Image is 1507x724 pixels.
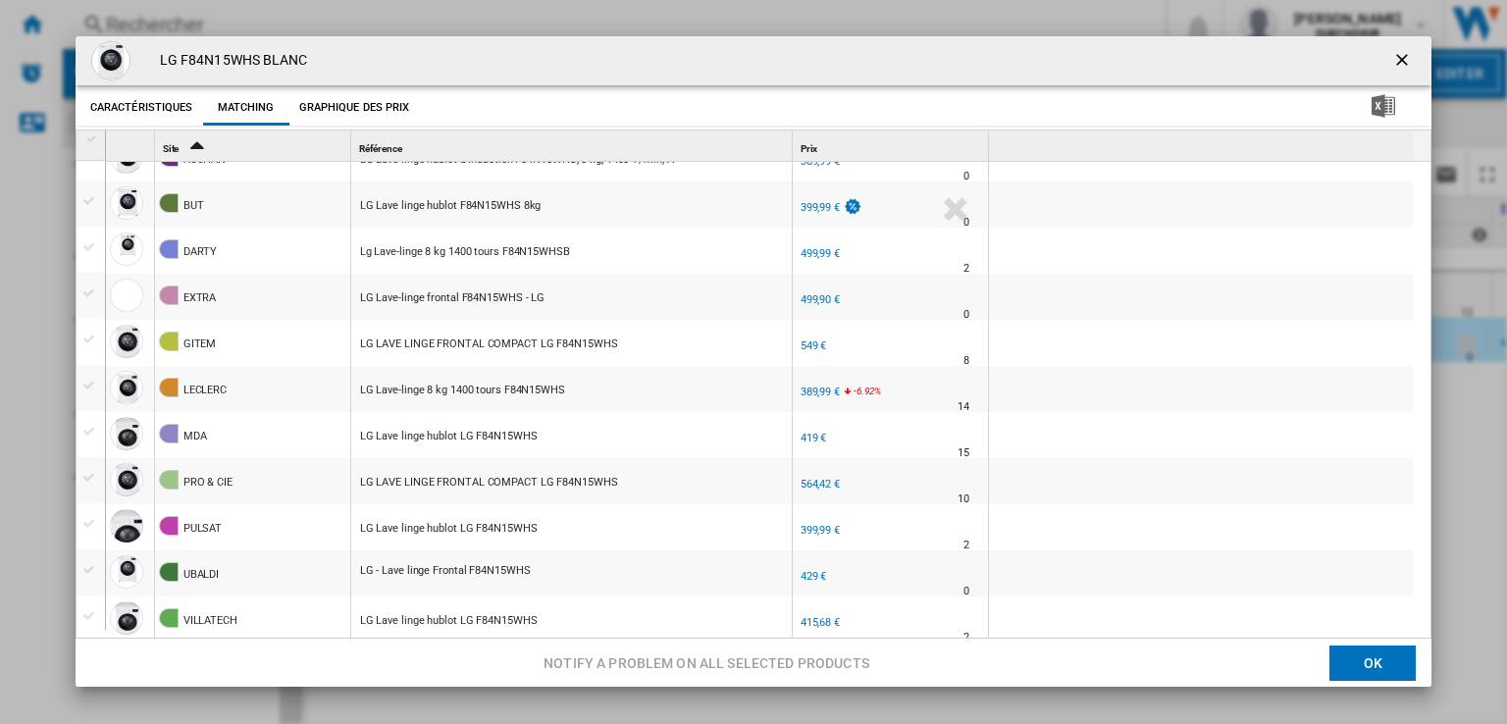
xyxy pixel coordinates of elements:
[360,414,538,459] div: LG Lave linge hublot LG F84N15WHS
[798,290,840,310] div: 499,90 €
[351,596,792,642] div: https://www.villatech.fr/fr/a/lave-linge-frontal-lg-f84n15whs
[801,432,827,444] div: 419 €
[351,181,792,227] div: https://www.but.fr/produits/8806096212660/Lave-linge-hublot-LG-F84N15WHS-8kg.html
[798,244,840,264] div: 499,99 €
[801,616,840,629] div: 415,68 €
[843,198,862,215] img: promotionV3.png
[181,143,212,154] span: Sort Ascending
[798,521,840,541] div: 399,99 €
[963,213,969,233] div: Délai de livraison : 0 jour
[183,276,217,321] div: EXTRA
[159,130,350,161] div: Site Sort Ascending
[183,183,204,229] div: BUT
[360,276,545,321] div: LG Lave-linge frontal F84N15WHS - LG
[801,293,840,306] div: 499,90 €
[294,90,415,126] button: Graphique des prix
[958,397,969,417] div: Délai de livraison : 14 jours
[854,386,874,396] span: -6.92
[183,414,207,459] div: MDA
[359,143,402,154] span: Référence
[538,646,875,681] button: Notify a problem on all selected products
[801,478,840,491] div: 564,42 €
[963,167,969,186] div: Délai de livraison : 0 jour
[91,41,130,80] img: f84n15whs-f84n15whs.jpg
[360,506,538,551] div: LG Lave linge hublot LG F84N15WHS
[958,443,969,463] div: Délai de livraison : 15 jours
[963,628,969,647] div: Délai de livraison : 2 jours
[183,322,217,367] div: GITEM
[798,383,840,402] div: 389,99 €
[958,490,969,509] div: Délai de livraison : 10 jours
[1372,94,1395,118] img: excel-24x24.png
[1340,90,1427,126] button: Télécharger au format Excel
[351,274,792,319] div: http://www.extra.fr/p-lave-linge-frontal-f84n15whs
[801,339,827,352] div: 549 €
[351,458,792,503] div: https://www.procie.com/lave-linge-frontal-compact-capacite-8kg-53l.html
[801,247,840,260] div: 499,99 €
[159,130,350,161] div: Sort Ascending
[801,201,840,214] div: 399,99 €
[801,570,827,583] div: 429 €
[798,429,827,448] div: 419 €
[150,51,308,71] h4: LG F84N15WHS BLANC
[1392,50,1416,74] ng-md-icon: getI18NText('BUTTONS.CLOSE_DIALOG')
[351,504,792,549] div: https://www.pulsat.fr/fr/a/lave-linge-frontal-lg-f84n15whs
[351,366,792,411] div: https://www.e.leclerc/fp/lave-linge-8-kg-1400-tours-f84n15whs-8806096212660
[801,155,840,168] div: 389,99 €
[963,582,969,601] div: Délai de livraison : 0 jour
[183,368,227,413] div: LECLERC
[798,475,840,494] div: 564,42 €
[351,320,792,365] div: https://www.gitem.fr/lave-linge-frontal-compact-capacite-8kg-53l.html
[852,383,863,406] i: %
[351,412,792,457] div: https://www.mda-electromenager.com/fr/a/lave-linge-frontal-lg-f84n15whs
[963,536,969,555] div: Délai de livraison : 2 jours
[360,230,570,275] div: Lg Lave-linge 8 kg 1400 tours F84N15WHSB
[1329,646,1416,681] button: OK
[798,152,840,172] div: 389,99 €
[798,613,840,633] div: 415,68 €
[203,90,289,126] button: Matching
[110,130,154,161] div: Sort None
[801,386,840,398] div: 389,99 €
[351,228,792,273] div: https://www.darty.com/nav/achat/gros_electromenager/lavage_sechage/lave-linge_hublot/lg_f84n15whs...
[183,460,233,505] div: PRO & CIE
[1384,41,1424,80] button: getI18NText('BUTTONS.CLOSE_DIALOG')
[360,322,618,367] div: LG LAVE LINGE FRONTAL COMPACT LG F84N15WHS
[183,506,222,551] div: PULSAT
[798,336,827,356] div: 549 €
[76,36,1431,687] md-dialog: Product popup
[963,351,969,371] div: Délai de livraison : 8 jours
[798,198,862,218] div: 399,99 €
[183,598,237,644] div: VILLATECH
[360,548,531,594] div: LG - Lave linge Frontal F84N15WHS
[163,143,180,154] span: Site
[360,460,618,505] div: LG LAVE LINGE FRONTAL COMPACT LG F84N15WHS
[351,550,792,595] div: https://www.ubaldi.com/electromenager/lavage/lave-linge/lg/lave-linge-frontal-lg--f84n15whs--7003...
[360,183,542,229] div: LG Lave linge hublot F84N15WHS 8kg
[797,130,988,161] div: Sort None
[797,130,988,161] div: Prix Sort None
[963,305,969,325] div: Délai de livraison : 0 jour
[993,130,1413,161] div: Sort None
[355,130,792,161] div: Sort None
[360,598,538,644] div: LG Lave linge hublot LG F84N15WHS
[801,524,840,537] div: 399,99 €
[801,143,818,154] span: Prix
[183,552,219,597] div: UBALDI
[355,130,792,161] div: Référence Sort None
[798,567,827,587] div: 429 €
[183,230,218,275] div: DARTY
[963,259,969,279] div: Délai de livraison : 2 jours
[85,90,198,126] button: Caractéristiques
[360,368,565,413] div: LG Lave-linge 8 kg 1400 tours F84N15WHS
